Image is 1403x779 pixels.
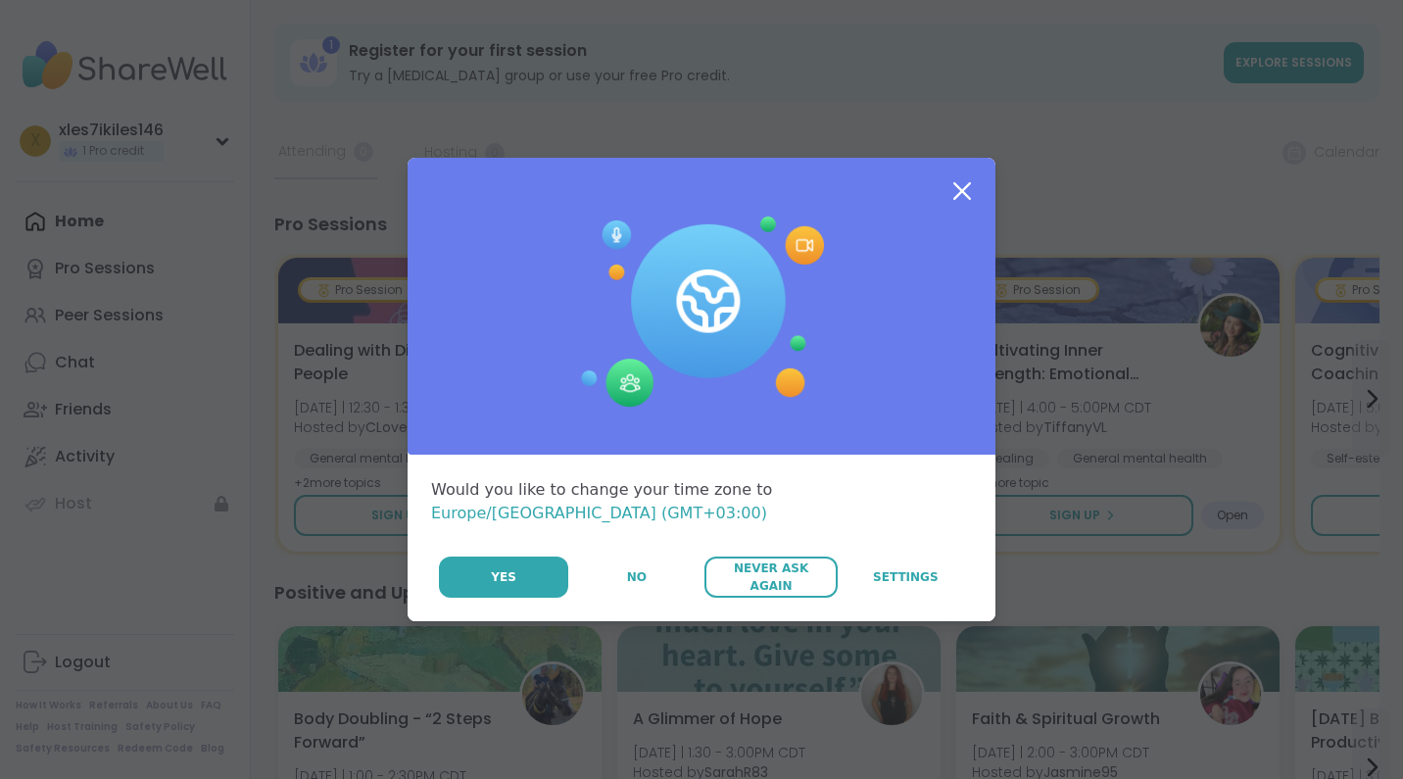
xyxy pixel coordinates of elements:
[840,557,972,598] a: Settings
[439,557,568,598] button: Yes
[431,478,972,525] div: Would you like to change your time zone to
[431,504,767,522] span: Europe/[GEOGRAPHIC_DATA] (GMT+03:00)
[873,568,939,586] span: Settings
[714,560,827,595] span: Never Ask Again
[704,557,837,598] button: Never Ask Again
[579,217,824,409] img: Session Experience
[570,557,702,598] button: No
[491,568,516,586] span: Yes
[627,568,647,586] span: No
